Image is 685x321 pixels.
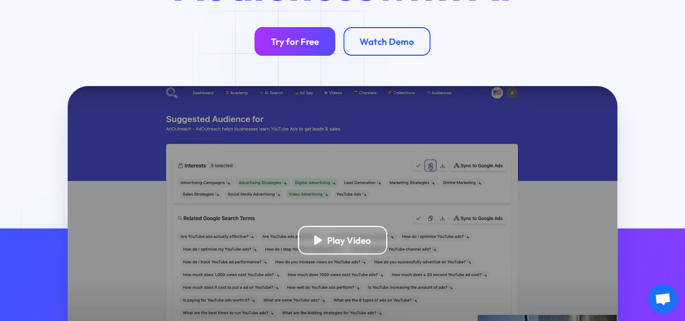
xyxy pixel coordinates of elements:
[327,234,371,246] div: Play Video
[255,27,335,56] a: Try for Free
[648,284,677,313] a: Open chat
[360,36,414,47] div: Watch Demo
[271,36,319,47] div: Try for Free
